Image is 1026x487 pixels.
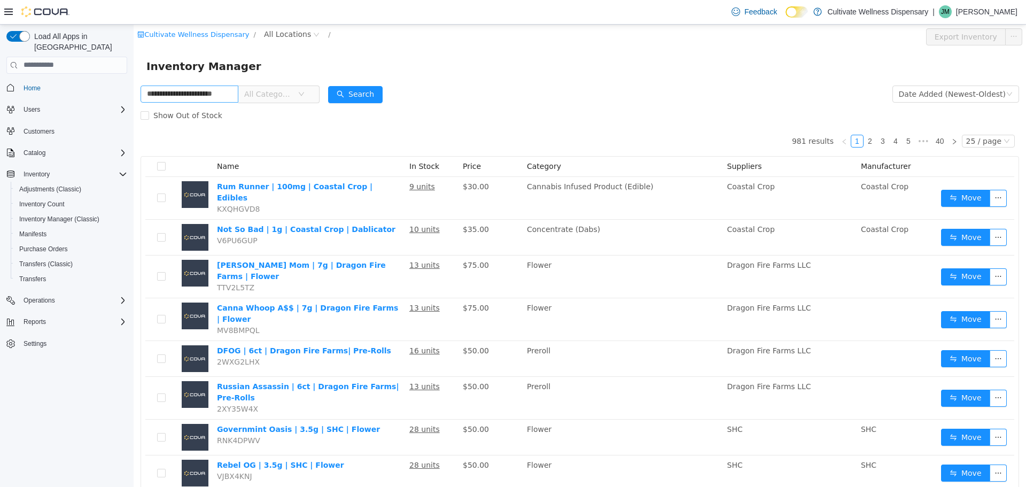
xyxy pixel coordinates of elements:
a: Rebel OG | 3.5g | SHC | Flower [83,436,211,445]
button: Reports [19,315,50,328]
button: Transfers (Classic) [11,257,131,272]
td: Flower [389,395,589,431]
u: 28 units [276,436,306,445]
span: Manifests [15,228,127,241]
a: Settings [19,337,51,350]
span: Home [24,84,41,92]
li: 5 [768,110,781,123]
a: Transfers (Classic) [15,258,77,270]
p: [PERSON_NAME] [956,5,1017,18]
span: In Stock [276,137,306,146]
span: Purchase Orders [19,245,68,253]
button: Users [19,103,44,116]
span: Inventory [24,170,50,179]
span: Dragon Fire Farms LLC [594,358,678,366]
button: Inventory [2,167,131,182]
span: Inventory Count [19,200,65,208]
button: Inventory Manager (Classic) [11,212,131,227]
button: Adjustments (Classic) [11,182,131,197]
a: 1 [718,111,729,122]
img: Cova [21,6,69,17]
span: ••• [781,110,798,123]
button: icon: ellipsis [856,326,873,343]
span: Operations [24,296,55,305]
span: SHC [594,400,609,409]
a: Feedback [727,1,781,22]
span: Inventory Manager (Classic) [15,213,127,226]
img: Rum Runner | 100mg | Coastal Crop | Edibles placeholder [48,157,75,183]
span: VJBX4KNJ [83,447,119,456]
div: Jeff Moore [939,5,952,18]
span: Home [19,81,127,95]
nav: Complex example [6,76,127,380]
a: Home [19,82,45,95]
span: Transfers (Classic) [15,258,127,270]
li: 2 [730,110,743,123]
li: 981 results [658,110,700,123]
img: Not So Bad | 1g | Coastal Crop | Dablicator placeholder [48,199,75,226]
img: Governmint Oasis | 3.5g | SHC | Flower placeholder [48,399,75,426]
button: Manifests [11,227,131,242]
span: V6PU6GUP [83,212,124,220]
button: icon: swapMove [807,404,857,421]
button: Transfers [11,272,131,287]
button: icon: ellipsis [856,165,873,182]
span: Coastal Crop [727,200,775,209]
span: SHC [594,436,609,445]
i: icon: shop [4,6,11,13]
button: Inventory [19,168,54,181]
input: Dark Mode [786,6,808,18]
i: icon: down [870,113,876,121]
a: Purchase Orders [15,243,72,256]
a: Inventory Count [15,198,69,211]
i: icon: down [165,66,171,74]
button: Customers [2,123,131,139]
span: $75.00 [329,236,355,245]
a: 40 [799,111,814,122]
a: Inventory Manager (Classic) [15,213,104,226]
span: / [120,6,122,14]
span: Feedback [744,6,777,17]
button: icon: swapMove [807,365,857,382]
li: 3 [743,110,756,123]
img: Russian Assassin | 6ct | Dragon Fire Farms| Pre-Rolls placeholder [48,357,75,383]
button: Catalog [2,145,131,160]
button: Catalog [19,146,50,159]
li: Previous Page [704,110,717,123]
span: 2XY35W4X [83,380,125,389]
p: | [932,5,935,18]
div: 25 / page [833,111,868,122]
span: Adjustments (Classic) [15,183,127,196]
button: Settings [2,336,131,351]
a: Customers [19,125,59,138]
td: Preroll [389,316,589,352]
button: icon: ellipsis [872,4,889,21]
button: icon: swapMove [807,440,857,457]
span: Reports [24,318,46,326]
u: 16 units [276,322,306,330]
span: Settings [24,339,46,348]
span: Show Out of Stock [15,87,93,95]
td: Flower [389,274,589,316]
a: Manifests [15,228,51,241]
button: Export Inventory [792,4,872,21]
span: Operations [19,294,127,307]
a: DFOG | 6ct | Dragon Fire Farms| Pre-Rolls [83,322,258,330]
span: Dragon Fire Farms LLC [594,322,678,330]
a: 2 [730,111,742,122]
img: Stacy's Mom | 7g | Dragon Fire Farms | Flower placeholder [48,235,75,262]
li: Next Page [814,110,827,123]
u: 13 units [276,358,306,366]
i: icon: down [873,66,879,74]
span: $50.00 [329,436,355,445]
span: Load All Apps in [GEOGRAPHIC_DATA] [30,31,127,52]
span: Inventory Manager (Classic) [19,215,99,223]
span: Transfers [19,275,46,283]
span: Customers [19,125,127,138]
a: Rum Runner | 100mg | Coastal Crop | Edibles [83,158,239,177]
button: icon: swapMove [807,165,857,182]
span: Coastal Crop [727,158,775,166]
button: Inventory Count [11,197,131,212]
span: $35.00 [329,200,355,209]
